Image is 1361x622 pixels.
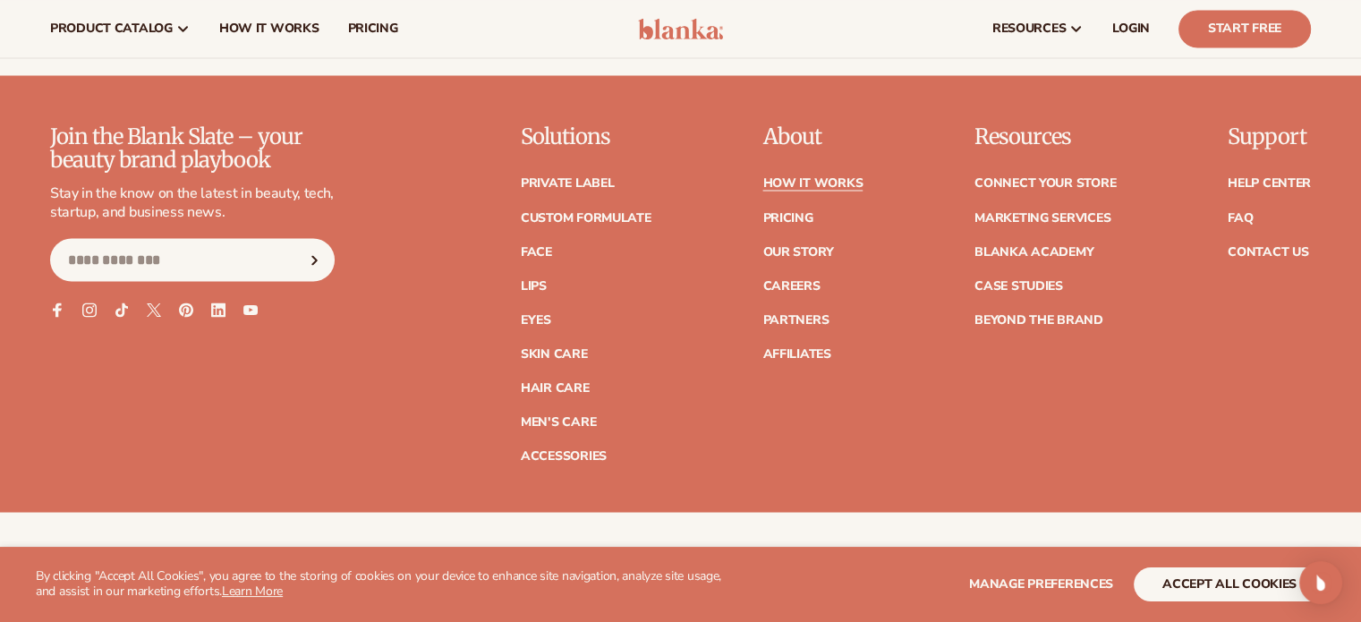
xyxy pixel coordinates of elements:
img: website_grey.svg [29,47,43,61]
a: How It Works [762,177,863,190]
a: Lips [521,279,547,292]
p: About [762,125,863,149]
a: Contact Us [1228,245,1308,258]
button: Subscribe [294,238,334,281]
p: Support [1228,125,1311,149]
div: Open Intercom Messenger [1299,561,1342,604]
img: logo_orange.svg [29,29,43,43]
div: Domain: [DOMAIN_NAME] [47,47,197,61]
img: tab_keywords_by_traffic_grey.svg [178,104,192,118]
div: Keywords by Traffic [198,106,302,117]
button: accept all cookies [1134,567,1325,601]
a: Case Studies [974,279,1063,292]
p: Join the Blank Slate – your beauty brand playbook [50,125,335,173]
div: v 4.0.25 [50,29,88,43]
span: pricing [347,21,397,36]
p: By clicking "Accept All Cookies", you agree to the storing of cookies on your device to enhance s... [36,569,742,600]
a: Connect your store [974,177,1116,190]
a: Face [521,245,552,258]
a: Learn More [222,583,283,600]
a: Custom formulate [521,211,651,224]
span: How It Works [219,21,319,36]
a: Help Center [1228,177,1311,190]
p: Resources [974,125,1116,149]
a: FAQ [1228,211,1253,224]
a: Blanka Academy [974,245,1093,258]
a: Careers [762,279,820,292]
a: Beyond the brand [974,313,1103,326]
img: logo [638,18,723,39]
p: Solutions [521,125,651,149]
a: Marketing services [974,211,1110,224]
div: Domain Overview [68,106,160,117]
a: Affiliates [762,347,830,360]
a: Hair Care [521,381,589,394]
a: Eyes [521,313,551,326]
p: Stay in the know on the latest in beauty, tech, startup, and business news. [50,183,335,221]
span: LOGIN [1112,21,1150,36]
span: resources [992,21,1066,36]
a: Accessories [521,449,607,462]
span: Manage preferences [969,575,1113,592]
span: product catalog [50,21,173,36]
img: tab_domain_overview_orange.svg [48,104,63,118]
a: Our Story [762,245,833,258]
a: Skin Care [521,347,587,360]
a: Partners [762,313,829,326]
a: Start Free [1178,10,1311,47]
button: Manage preferences [969,567,1113,601]
a: Private label [521,177,614,190]
a: Pricing [762,211,812,224]
a: Men's Care [521,415,596,428]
